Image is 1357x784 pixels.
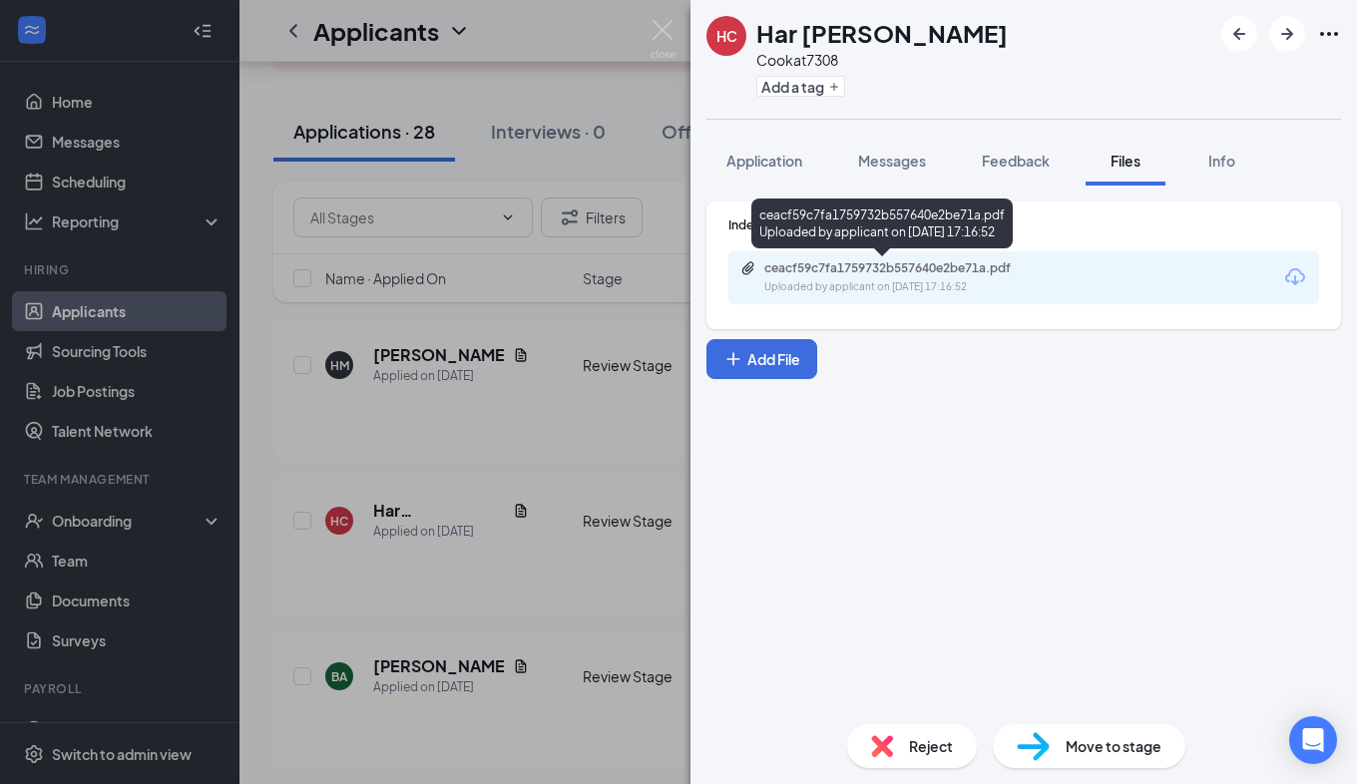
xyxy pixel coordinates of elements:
[1283,265,1307,289] svg: Download
[1111,152,1140,170] span: Files
[1221,16,1257,52] button: ArrowLeftNew
[764,260,1044,276] div: ceacf59c7fa1759732b557640e2be71a.pdf
[1275,22,1299,46] svg: ArrowRight
[909,735,953,757] span: Reject
[1066,735,1161,757] span: Move to stage
[764,279,1064,295] div: Uploaded by applicant on [DATE] 17:16:52
[716,26,737,46] div: HC
[1208,152,1235,170] span: Info
[828,81,840,93] svg: Plus
[756,16,1008,50] h1: Har [PERSON_NAME]
[740,260,756,276] svg: Paperclip
[756,76,845,97] button: PlusAdd a tag
[1317,22,1341,46] svg: Ellipses
[726,152,802,170] span: Application
[1269,16,1305,52] button: ArrowRight
[1227,22,1251,46] svg: ArrowLeftNew
[982,152,1050,170] span: Feedback
[728,216,1319,233] div: Indeed Resume
[706,339,817,379] button: Add FilePlus
[1289,716,1337,764] div: Open Intercom Messenger
[751,198,1013,248] div: ceacf59c7fa1759732b557640e2be71a.pdf Uploaded by applicant on [DATE] 17:16:52
[740,260,1064,295] a: Paperclipceacf59c7fa1759732b557640e2be71a.pdfUploaded by applicant on [DATE] 17:16:52
[723,349,743,369] svg: Plus
[756,50,1008,70] div: Cook at 7308
[858,152,926,170] span: Messages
